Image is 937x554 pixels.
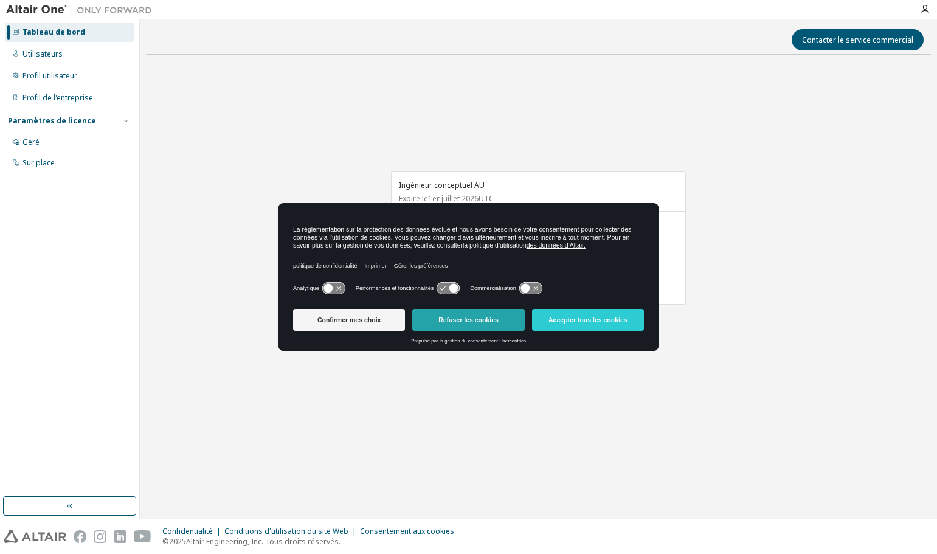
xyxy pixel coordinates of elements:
[22,92,93,103] font: Profil de l'entreprise
[360,526,454,536] font: Consentement aux cookies
[399,193,428,204] font: Expire le
[792,29,924,50] button: Contacter le service commercial
[22,71,77,81] font: Profil utilisateur
[94,530,106,543] img: instagram.svg
[802,35,913,45] font: Contacter le service commercial
[4,530,66,543] img: altair_logo.svg
[22,158,55,168] font: Sur place
[162,526,213,536] font: Confidentialité
[22,27,85,37] font: Tableau de bord
[6,4,158,16] img: Altaïr Un
[74,530,86,543] img: facebook.svg
[22,137,40,147] font: Géré
[428,193,479,204] font: 1er juillet 2026
[22,49,63,59] font: Utilisateurs
[169,536,186,547] font: 2025
[134,530,151,543] img: youtube.svg
[8,116,96,126] font: Paramètres de licence
[224,526,348,536] font: Conditions d'utilisation du site Web
[399,180,485,190] font: Ingénieur conceptuel AU
[479,193,494,204] font: UTC
[162,536,169,547] font: ©
[114,530,126,543] img: linkedin.svg
[186,536,341,547] font: Altair Engineering, Inc. Tous droits réservés.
